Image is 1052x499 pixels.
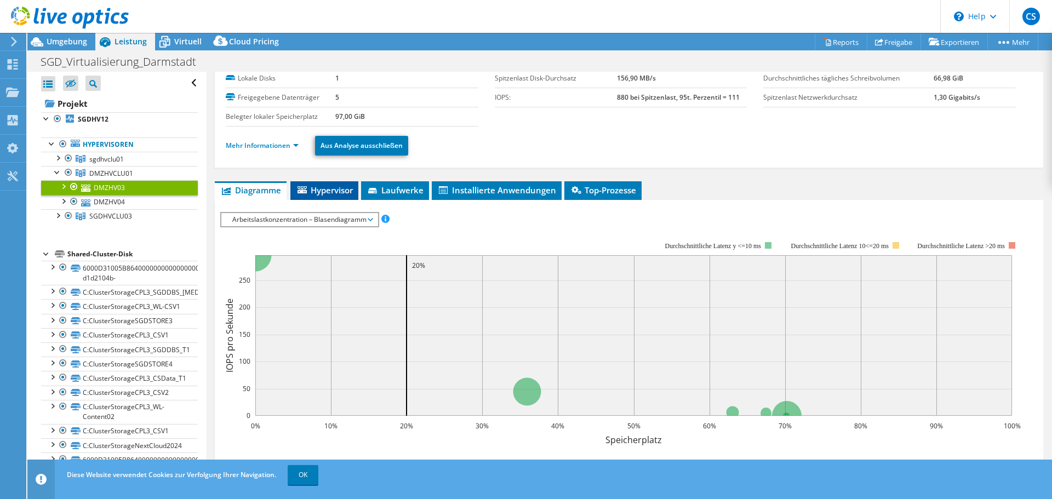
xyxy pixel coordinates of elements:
[867,33,921,50] a: Freigabe
[78,114,108,124] b: SGDHV12
[791,242,889,250] tspan: Durchschnittliche Latenz 10<=20 ms
[296,185,353,196] span: Hypervisor
[41,112,198,127] a: SGDHV12
[495,73,617,84] label: Spitzenlast Disk-Durchsatz
[815,33,867,50] a: Reports
[115,36,147,47] span: Leistung
[665,242,762,250] tspan: Durchschnittliche Latenz y <=10 ms
[954,12,964,21] svg: \n
[41,438,198,452] a: C:ClusterStorageNextCloud2024
[226,111,335,122] label: Belegter lokaler Speicherplatz
[930,421,943,431] text: 90%
[627,421,641,431] text: 50%
[41,195,198,209] a: DMZHV04
[229,36,279,47] span: Cloud Pricing
[551,421,564,431] text: 40%
[617,73,656,83] b: 156,90 MB/s
[41,166,198,180] a: DMZHVCLU01
[1004,421,1021,431] text: 100%
[239,330,250,339] text: 150
[41,371,198,385] a: C:ClusterStorageCPL3_CSData_T1
[41,357,198,371] a: C:ClusterStorageSGDSTORE4
[400,421,413,431] text: 20%
[934,73,963,83] b: 66,98 GiB
[495,92,617,103] label: IOPS:
[89,211,132,221] span: SGDHVCLU03
[763,92,934,103] label: Spitzenlast Netzwerkdurchsatz
[41,424,198,438] a: C:ClusterStorageCPL3_CSV1
[335,93,339,102] b: 5
[67,248,198,261] div: Shared-Cluster-Disk
[239,302,250,312] text: 200
[41,180,198,194] a: DMZHV03
[226,73,335,84] label: Lokale Disks
[36,56,213,68] h1: SGD_Virtualisierung_Darmstadt
[921,33,988,50] a: Exportieren
[41,95,198,112] a: Projekt
[227,213,372,226] span: Arbeitslastkonzentration – Blasendiagramm
[41,386,198,400] a: C:ClusterStorageCPL3_CSV2
[47,36,87,47] span: Umgebung
[67,470,276,479] span: Diese Website verwendet Cookies zur Verfolgung Ihrer Navigation.
[987,33,1038,50] a: Mehr
[41,261,198,285] a: 6000D31005B86400000000000000000A-d1d2104b-
[239,357,250,366] text: 100
[247,411,250,420] text: 0
[174,36,202,47] span: Virtuell
[315,136,408,156] a: Aus Analyse ausschließen
[412,261,425,270] text: 20%
[763,73,934,84] label: Durchschnittliches tägliches Schreibvolumen
[1022,8,1040,25] span: CS
[251,421,260,431] text: 0%
[224,299,236,372] text: IOPS pro Sekunde
[617,93,740,102] b: 880 bei Spitzenlast, 95t. Perzentil = 111
[89,154,124,164] span: sgdhvclu01
[41,299,198,313] a: C:ClusterStorageCPL3_WL-CSV1
[918,242,1005,250] text: Durchschnittliche Latenz >20 ms
[703,421,716,431] text: 60%
[779,421,792,431] text: 70%
[226,92,335,103] label: Freigegebene Datenträger
[243,384,250,393] text: 50
[934,93,980,102] b: 1,30 Gigabits/s
[324,421,338,431] text: 10%
[41,209,198,223] a: SGDHVCLU03
[41,314,198,328] a: C:ClusterStorageSGDSTORE3
[437,185,556,196] span: Installierte Anwendungen
[220,185,281,196] span: Diagramme
[41,328,198,342] a: C:ClusterStorageCPL3_CSV1
[41,400,198,424] a: C:ClusterStorageCPL3_WL-Content02
[854,421,867,431] text: 80%
[239,276,250,285] text: 250
[41,137,198,152] a: Hypervisoren
[367,185,424,196] span: Laufwerke
[476,421,489,431] text: 30%
[288,465,318,485] a: OK
[41,342,198,357] a: C:ClusterStorageCPL3_SGDDBS_T1
[89,169,133,178] span: DMZHVCLU01
[226,141,299,150] a: Mehr Informationen
[605,434,662,446] text: Speicherplatz
[41,452,198,477] a: 6000D31005B864000000000000000018-8ea10137-
[570,185,636,196] span: Top-Prozesse
[335,73,339,83] b: 1
[41,285,198,299] a: C:ClusterStorageCPL3_SGDDBS_[MEDICAL_DATA]
[335,112,365,121] b: 97,00 GiB
[41,152,198,166] a: sgdhvclu01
